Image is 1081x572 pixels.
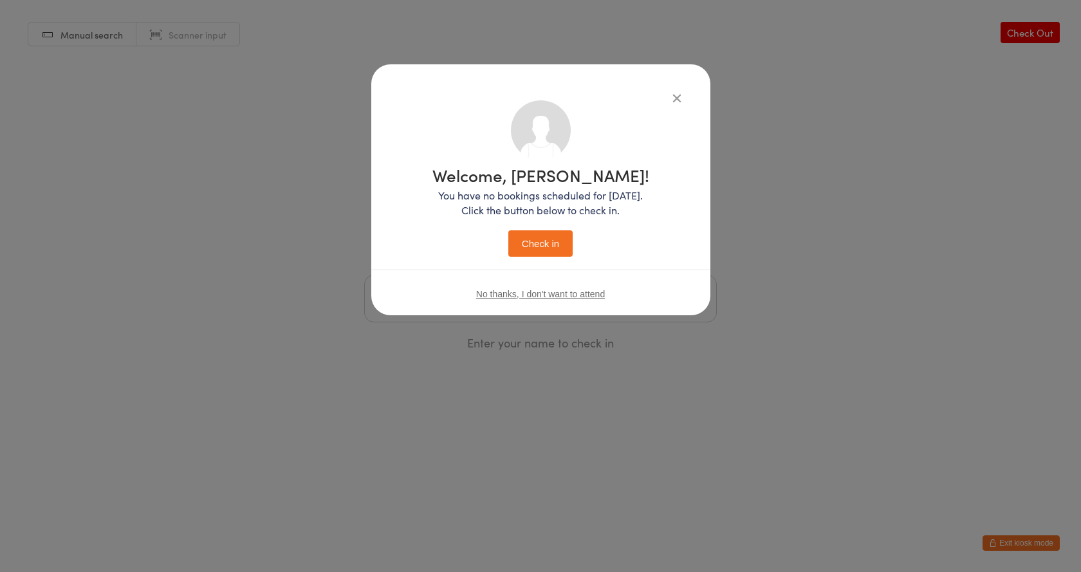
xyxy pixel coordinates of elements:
button: Check in [508,230,573,257]
p: You have no bookings scheduled for [DATE]. Click the button below to check in. [432,188,649,217]
img: no_photo.png [511,100,571,160]
h1: Welcome, [PERSON_NAME]! [432,167,649,183]
button: No thanks, I don't want to attend [476,289,605,299]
